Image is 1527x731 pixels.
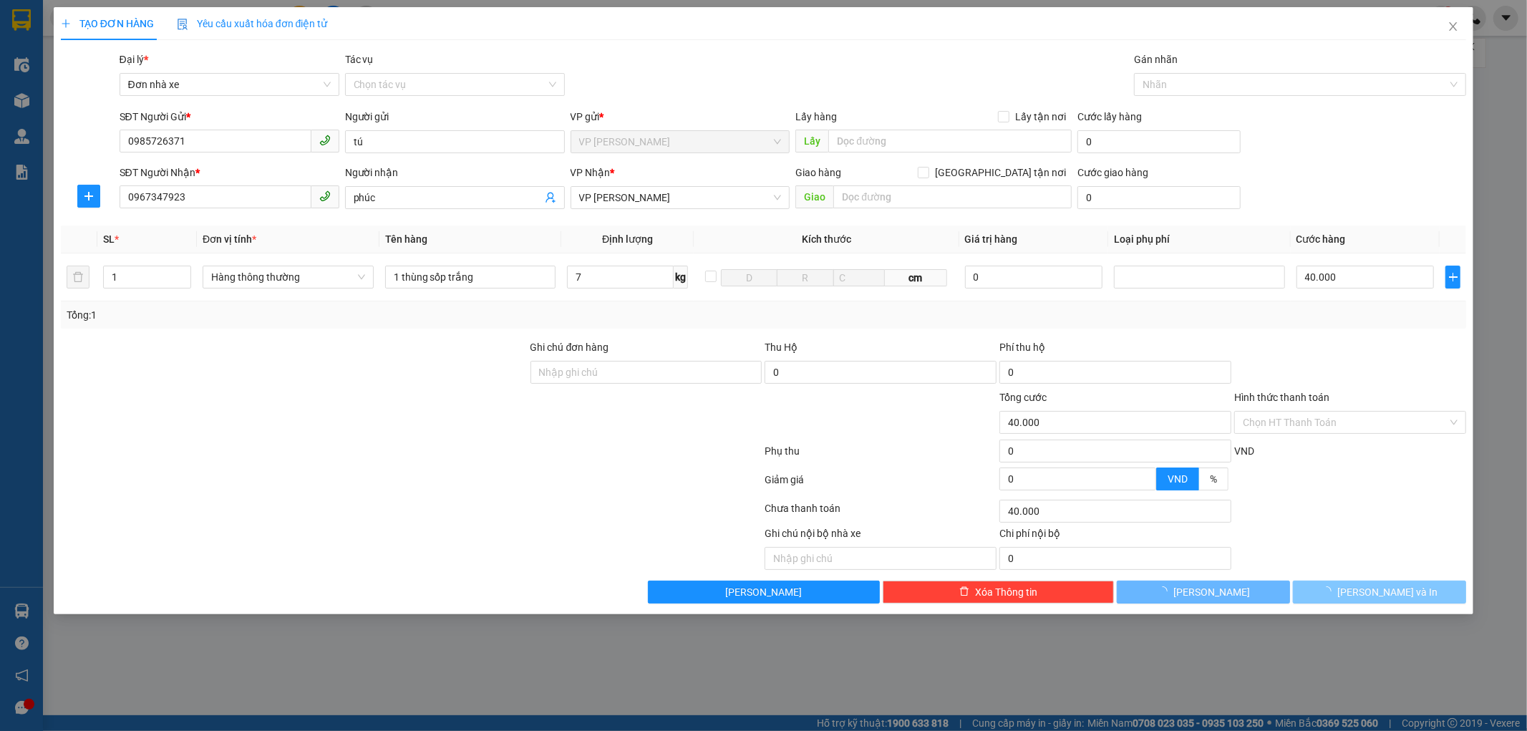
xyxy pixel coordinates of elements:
label: Gán nhãn [1134,54,1178,65]
span: Đơn vị tính [203,233,256,245]
button: deleteXóa Thông tin [883,581,1115,604]
span: phone [319,135,331,146]
span: VND [1234,445,1254,457]
span: Cước hàng [1296,233,1346,245]
input: Cước lấy hàng [1077,130,1241,153]
span: Lấy tận nơi [1009,109,1072,125]
span: Lấy hàng [795,111,837,122]
span: loading [1322,586,1337,596]
input: D [721,269,778,286]
span: % [1210,473,1217,485]
strong: CÔNG TY TNHH VĨNH QUANG [19,11,96,58]
input: R [777,269,834,286]
div: Ghi chú nội bộ nhà xe [765,526,997,547]
span: kg [674,266,688,289]
strong: PHIẾU GỬI HÀNG [21,61,93,92]
span: DDN1508250723 [103,82,226,101]
span: Định lượng [602,233,653,245]
span: TẠO ĐƠN HÀNG [61,18,154,29]
span: VND [1168,473,1188,485]
input: Dọc đường [828,130,1072,153]
div: Chưa thanh toán [764,500,999,526]
span: Hàng thông thường [211,266,365,288]
input: Nhập ghi chú [765,547,997,570]
span: VP Linh Đàm [579,187,782,208]
div: SĐT Người Nhận [120,165,339,180]
input: Dọc đường [833,185,1072,208]
button: plus [77,185,100,208]
span: Đại lý [120,54,148,65]
div: Chi phí nội bộ [999,526,1231,547]
span: SL [103,233,115,245]
input: 0 [965,266,1102,289]
span: [PERSON_NAME] [725,584,802,600]
span: loading [1158,586,1173,596]
div: Phí thu hộ [999,339,1231,361]
div: Tổng: 1 [67,307,589,323]
span: plus [1446,271,1460,283]
input: VD: Bàn, Ghế [385,266,556,289]
label: Hình thức thanh toán [1234,392,1329,403]
span: [PERSON_NAME] [1173,584,1250,600]
button: [PERSON_NAME] [1117,581,1290,604]
span: phone [319,190,331,202]
span: cm [885,269,948,286]
button: [PERSON_NAME] và In [1293,581,1466,604]
img: icon [177,19,188,30]
span: Giao hàng [795,167,841,178]
strong: Hotline : 0889 23 23 23 [16,95,97,117]
span: VP Nhận [571,167,611,178]
button: delete [67,266,89,289]
span: delete [959,586,969,598]
input: Cước giao hàng [1077,186,1241,209]
input: C [833,269,885,286]
label: Tác vụ [345,54,374,65]
span: Kích thước [802,233,851,245]
label: Ghi chú đơn hàng [530,342,609,353]
div: SĐT Người Gửi [120,109,339,125]
div: Người gửi [345,109,565,125]
input: Ghi chú đơn hàng [530,361,762,384]
span: Xóa Thông tin [975,584,1037,600]
span: [GEOGRAPHIC_DATA] tận nơi [929,165,1072,180]
span: Lấy [795,130,828,153]
span: Tổng cước [999,392,1047,403]
span: Giao [795,185,833,208]
span: VP DƯƠNG ĐÌNH NGHỆ [579,131,782,153]
span: Tên hàng [385,233,427,245]
div: Phụ thu [764,443,999,468]
span: Yêu cầu xuất hóa đơn điện tử [177,18,328,29]
button: [PERSON_NAME] [648,581,880,604]
button: Close [1433,7,1473,47]
div: Giảm giá [764,472,999,497]
span: Giá trị hàng [965,233,1018,245]
th: Loại phụ phí [1108,226,1291,253]
span: Đơn nhà xe [128,74,331,95]
label: Cước lấy hàng [1077,111,1142,122]
span: Thu Hộ [765,342,798,353]
div: Người nhận [345,165,565,180]
span: [PERSON_NAME] và In [1337,584,1438,600]
span: close [1448,21,1459,32]
div: VP gửi [571,109,790,125]
img: logo [7,43,11,103]
span: plus [78,190,100,202]
button: plus [1445,266,1461,289]
span: user-add [545,192,556,203]
span: plus [61,19,71,29]
label: Cước giao hàng [1077,167,1148,178]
